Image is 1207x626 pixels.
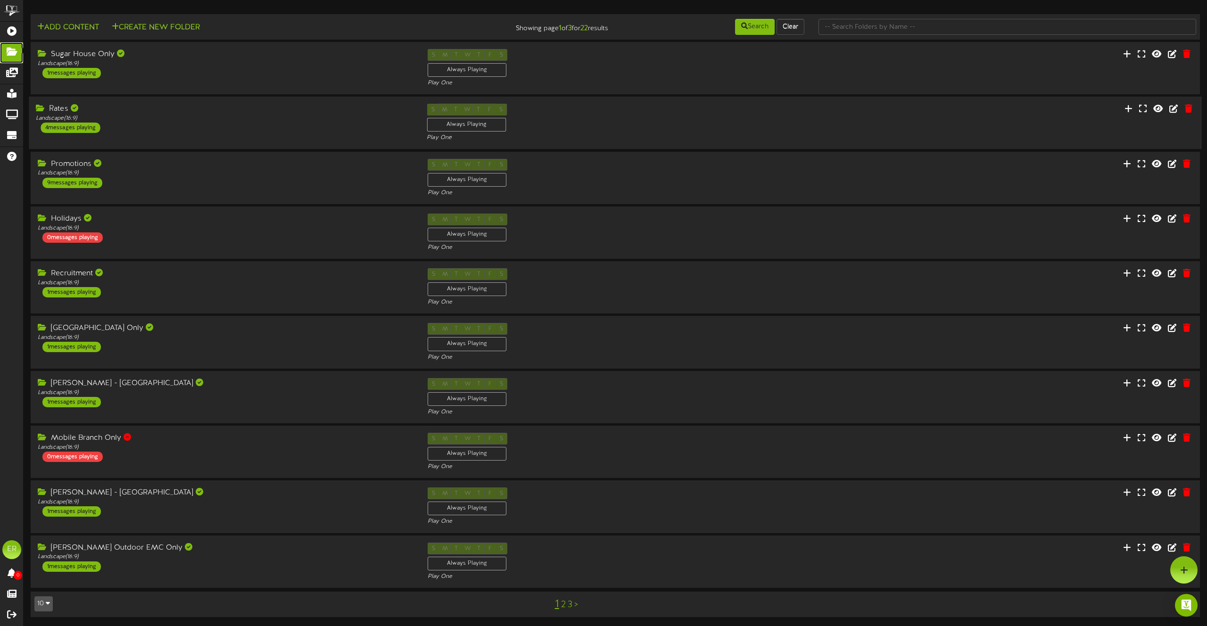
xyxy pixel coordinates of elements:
div: Landscape ( 16:9 ) [38,444,413,452]
a: 2 [561,600,566,610]
div: Play One [428,518,803,526]
div: Landscape ( 16:9 ) [38,60,413,68]
strong: 22 [580,24,588,33]
span: 0 [14,571,22,580]
div: Play One [428,79,803,87]
strong: 3 [568,24,572,33]
div: Play One [428,408,803,416]
div: Play One [427,134,803,142]
input: -- Search Folders by Name -- [818,19,1196,35]
div: 1 messages playing [42,287,101,297]
div: Landscape ( 16:9 ) [38,224,413,232]
div: Always Playing [427,118,506,132]
div: [GEOGRAPHIC_DATA] Only [38,323,413,334]
div: Showing page of for results [419,18,615,34]
button: Search [735,19,775,35]
div: Landscape ( 16:9 ) [38,498,413,506]
div: Holidays [38,214,413,224]
div: Always Playing [428,447,506,461]
div: 4 messages playing [41,123,100,133]
div: 1 messages playing [42,561,101,572]
div: 0 messages playing [42,232,103,243]
div: Play One [428,298,803,306]
div: 1 messages playing [42,342,101,352]
div: Promotions [38,159,413,170]
div: Always Playing [428,173,506,187]
div: Always Playing [428,557,506,570]
a: > [574,600,578,610]
div: ER [2,540,21,559]
a: 3 [568,600,572,610]
button: Add Content [34,22,102,33]
div: Sugar House Only [38,49,413,60]
button: Clear [777,19,804,35]
div: Landscape ( 16:9 ) [38,334,413,342]
div: Play One [428,354,803,362]
div: Always Playing [428,282,506,296]
div: Play One [428,189,803,197]
div: Landscape ( 16:9 ) [38,389,413,397]
div: Always Playing [428,392,506,406]
button: 10 [34,596,53,611]
div: Mobile Branch Only [38,433,413,444]
div: 0 messages playing [42,452,103,462]
div: 1 messages playing [42,68,101,78]
div: Landscape ( 16:9 ) [38,279,413,287]
div: Play One [428,463,803,471]
div: Recruitment [38,268,413,279]
a: 1 [555,598,559,610]
div: 1 messages playing [42,506,101,517]
div: 9 messages playing [42,178,102,188]
div: 1 messages playing [42,397,101,407]
div: Always Playing [428,502,506,515]
div: [PERSON_NAME] - [GEOGRAPHIC_DATA] [38,487,413,498]
div: Landscape ( 16:9 ) [36,115,413,123]
button: Create New Folder [109,22,203,33]
div: Landscape ( 16:9 ) [38,169,413,177]
strong: 1 [559,24,562,33]
div: [PERSON_NAME] Outdoor EMC Only [38,543,413,553]
div: Play One [428,573,803,581]
div: Always Playing [428,228,506,241]
div: Play One [428,244,803,252]
div: Rates [36,104,413,115]
div: Always Playing [428,337,506,351]
div: Open Intercom Messenger [1175,594,1198,617]
div: Landscape ( 16:9 ) [38,553,413,561]
div: Always Playing [428,63,506,77]
div: [PERSON_NAME] - [GEOGRAPHIC_DATA] [38,378,413,389]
